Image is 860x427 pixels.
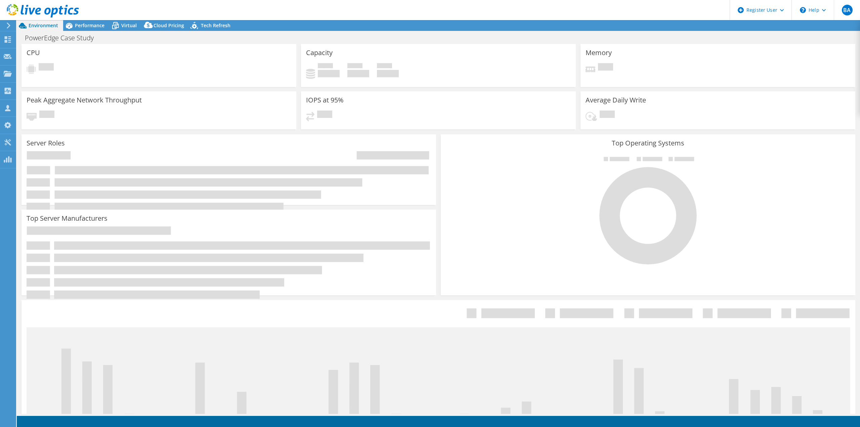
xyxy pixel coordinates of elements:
h1: PowerEdge Case Study [22,34,104,42]
h3: Average Daily Write [586,96,646,104]
span: Used [318,63,333,70]
h4: 0 GiB [318,70,340,77]
span: Tech Refresh [201,22,230,29]
h3: Top Operating Systems [446,139,850,147]
span: Environment [29,22,58,29]
h3: Capacity [306,49,333,56]
span: BA [842,5,853,15]
span: Pending [600,111,615,120]
h4: 0 GiB [377,70,399,77]
span: Total [377,63,392,70]
span: Free [347,63,362,70]
h3: IOPS at 95% [306,96,344,104]
h3: Peak Aggregate Network Throughput [27,96,142,104]
span: Pending [39,63,54,72]
h3: Server Roles [27,139,65,147]
svg: \n [800,7,806,13]
span: Pending [317,111,332,120]
span: Performance [75,22,104,29]
h3: CPU [27,49,40,56]
h3: Memory [586,49,612,56]
span: Cloud Pricing [154,22,184,29]
span: Pending [598,63,613,72]
h3: Top Server Manufacturers [27,215,107,222]
h4: 0 GiB [347,70,369,77]
span: Pending [39,111,54,120]
span: Virtual [121,22,137,29]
